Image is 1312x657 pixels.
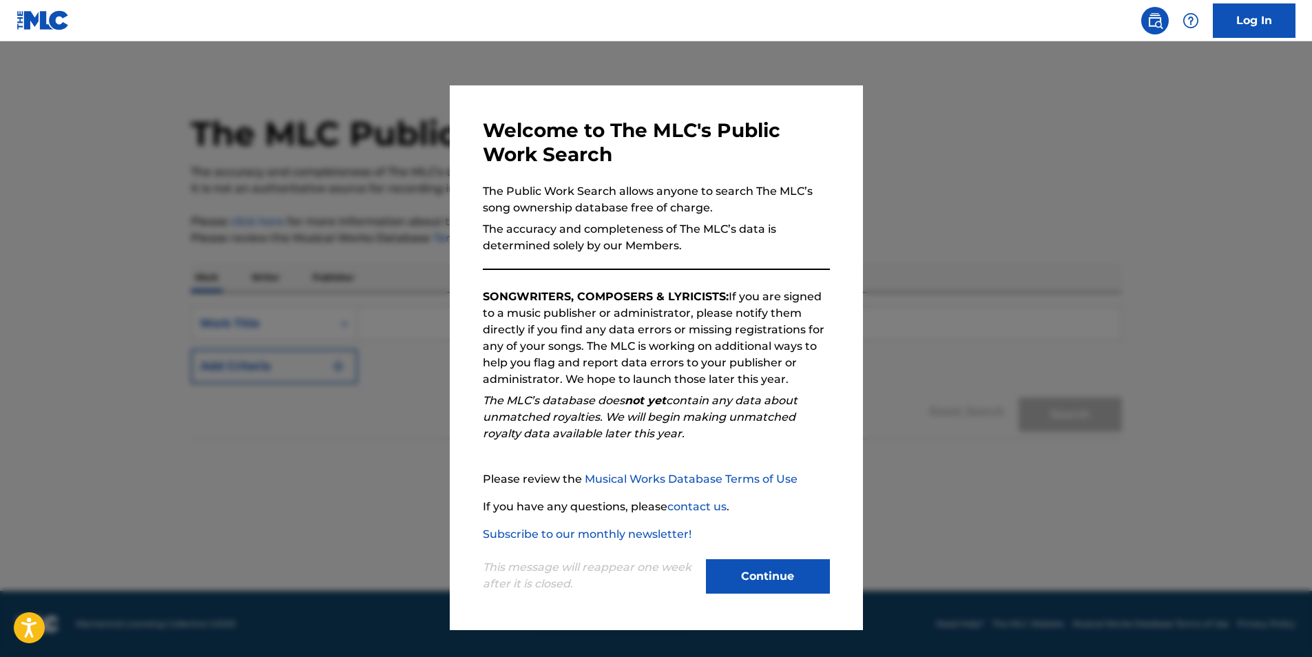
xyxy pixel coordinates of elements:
[1213,3,1295,38] a: Log In
[667,500,727,513] a: contact us
[483,183,830,216] p: The Public Work Search allows anyone to search The MLC’s song ownership database free of charge.
[483,471,830,488] p: Please review the
[483,394,798,440] em: The MLC’s database does contain any data about unmatched royalties. We will begin making unmatche...
[1243,591,1312,657] iframe: Chat Widget
[483,528,691,541] a: Subscribe to our monthly newsletter!
[483,499,830,515] p: If you have any questions, please .
[706,559,830,594] button: Continue
[1183,12,1199,29] img: help
[1147,12,1163,29] img: search
[483,290,729,303] strong: SONGWRITERS, COMPOSERS & LYRICISTS:
[483,118,830,167] h3: Welcome to The MLC's Public Work Search
[1141,7,1169,34] a: Public Search
[585,472,798,486] a: Musical Works Database Terms of Use
[1177,7,1205,34] div: Help
[625,394,666,407] strong: not yet
[483,289,830,388] p: If you are signed to a music publisher or administrator, please notify them directly if you find ...
[483,559,698,592] p: This message will reappear one week after it is closed.
[17,10,70,30] img: MLC Logo
[483,221,830,254] p: The accuracy and completeness of The MLC’s data is determined solely by our Members.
